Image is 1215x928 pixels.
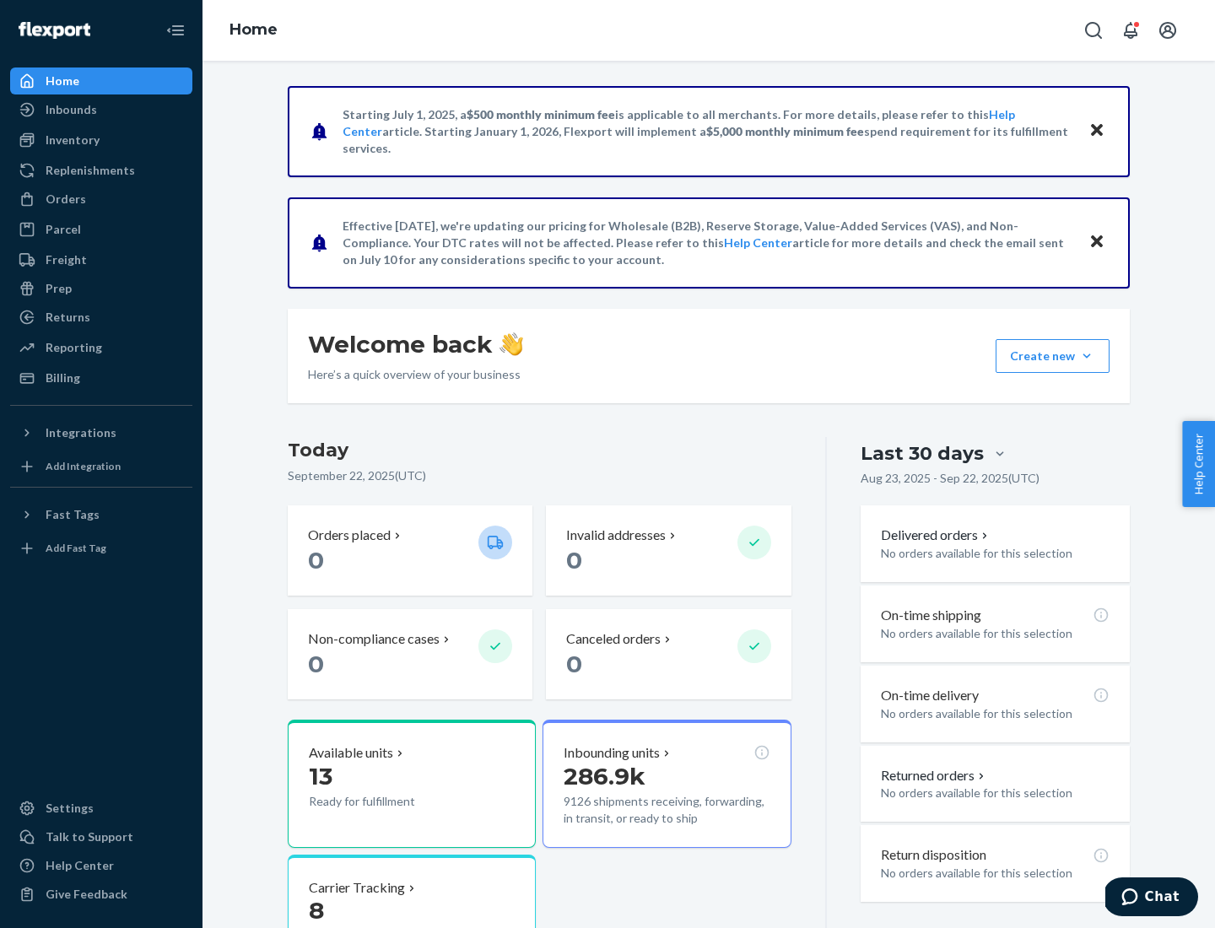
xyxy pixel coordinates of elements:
button: Canceled orders 0 [546,609,791,699]
p: 9126 shipments receiving, forwarding, in transit, or ready to ship [564,793,769,827]
a: Settings [10,795,192,822]
p: Canceled orders [566,629,661,649]
a: Prep [10,275,192,302]
p: On-time shipping [881,606,981,625]
button: Open notifications [1114,13,1147,47]
div: Returns [46,309,90,326]
img: Flexport logo [19,22,90,39]
p: Here’s a quick overview of your business [308,366,523,383]
p: Invalid addresses [566,526,666,545]
div: Replenishments [46,162,135,179]
p: No orders available for this selection [881,785,1110,801]
span: 0 [308,650,324,678]
div: Add Fast Tag [46,541,106,555]
span: 13 [309,762,332,790]
iframe: Opens a widget where you can chat to one of our agents [1105,877,1198,920]
div: Inventory [46,132,100,148]
span: $5,000 monthly minimum fee [706,124,864,138]
span: 0 [566,650,582,678]
button: Delivered orders [881,526,991,545]
img: hand-wave emoji [499,332,523,356]
p: On-time delivery [881,686,979,705]
span: 0 [308,546,324,575]
div: Inbounds [46,101,97,118]
a: Home [229,20,278,39]
p: Return disposition [881,845,986,865]
div: Prep [46,280,72,297]
a: Freight [10,246,192,273]
button: Orders placed 0 [288,505,532,596]
div: Help Center [46,857,114,874]
button: Non-compliance cases 0 [288,609,532,699]
a: Replenishments [10,157,192,184]
div: Reporting [46,339,102,356]
button: Open Search Box [1077,13,1110,47]
a: Parcel [10,216,192,243]
button: Close [1086,230,1108,255]
div: Talk to Support [46,828,133,845]
button: Inbounding units286.9k9126 shipments receiving, forwarding, in transit, or ready to ship [543,720,791,848]
p: Aug 23, 2025 - Sep 22, 2025 ( UTC ) [861,470,1039,487]
span: 8 [309,896,324,925]
p: No orders available for this selection [881,705,1110,722]
button: Available units13Ready for fulfillment [288,720,536,848]
button: Close Navigation [159,13,192,47]
a: Add Fast Tag [10,535,192,562]
div: Settings [46,800,94,817]
a: Returns [10,304,192,331]
h1: Welcome back [308,329,523,359]
a: Help Center [10,852,192,879]
span: 286.9k [564,762,645,790]
button: Invalid addresses 0 [546,505,791,596]
span: $500 monthly minimum fee [467,107,615,121]
div: Orders [46,191,86,208]
a: Help Center [724,235,792,250]
div: Last 30 days [861,440,984,467]
p: No orders available for this selection [881,865,1110,882]
p: Ready for fulfillment [309,793,465,810]
button: Returned orders [881,766,988,785]
a: Inbounds [10,96,192,123]
p: Available units [309,743,393,763]
button: Fast Tags [10,501,192,528]
button: Open account menu [1151,13,1185,47]
ol: breadcrumbs [216,6,291,55]
div: Give Feedback [46,886,127,903]
span: 0 [566,546,582,575]
p: Orders placed [308,526,391,545]
div: Freight [46,251,87,268]
h3: Today [288,437,791,464]
div: Billing [46,370,80,386]
div: Home [46,73,79,89]
a: Inventory [10,127,192,154]
p: Starting July 1, 2025, a is applicable to all merchants. For more details, please refer to this a... [343,106,1072,157]
p: Non-compliance cases [308,629,440,649]
p: Effective [DATE], we're updating our pricing for Wholesale (B2B), Reserve Storage, Value-Added Se... [343,218,1072,268]
button: Give Feedback [10,881,192,908]
button: Close [1086,119,1108,143]
p: September 22, 2025 ( UTC ) [288,467,791,484]
button: Help Center [1182,421,1215,507]
div: Parcel [46,221,81,238]
a: Billing [10,364,192,391]
p: Carrier Tracking [309,878,405,898]
button: Integrations [10,419,192,446]
button: Create new [996,339,1110,373]
a: Home [10,67,192,94]
p: No orders available for this selection [881,625,1110,642]
button: Talk to Support [10,823,192,850]
div: Add Integration [46,459,121,473]
a: Add Integration [10,453,192,480]
div: Fast Tags [46,506,100,523]
a: Orders [10,186,192,213]
p: No orders available for this selection [881,545,1110,562]
a: Reporting [10,334,192,361]
div: Integrations [46,424,116,441]
p: Inbounding units [564,743,660,763]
